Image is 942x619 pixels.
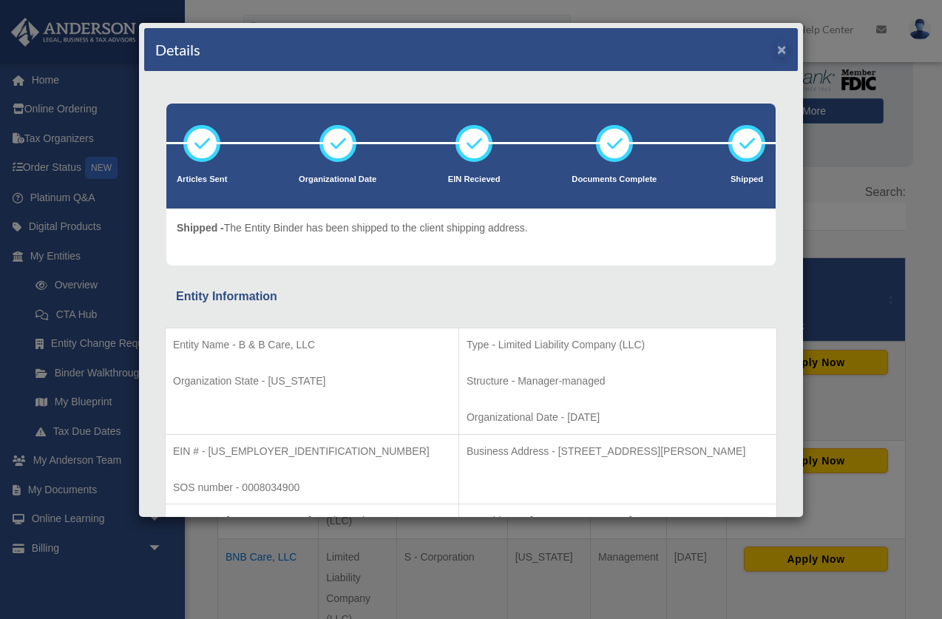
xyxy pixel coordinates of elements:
button: × [777,41,787,57]
p: Documents Complete [572,172,657,187]
p: SOS number - 0008034900 [173,478,451,497]
p: Type - Limited Liability Company (LLC) [467,336,769,354]
p: Organization State - [US_STATE] [173,372,451,390]
p: EIN Recieved [448,172,501,187]
p: Entity Name - B & B Care, LLC [173,336,451,354]
h4: Details [155,39,200,60]
p: Shipped [728,172,765,187]
p: Structure - Manager-managed [467,372,769,390]
p: The Entity Binder has been shipped to the client shipping address. [177,219,528,237]
p: RA Name - [PERSON_NAME] Registered Agents, Inc. [173,512,451,530]
p: Articles Sent [177,172,227,187]
p: EIN # - [US_EMPLOYER_IDENTIFICATION_NUMBER] [173,442,451,461]
p: Organizational Date - [DATE] [467,408,769,427]
span: Shipped - [177,222,224,234]
p: Organizational Date [299,172,376,187]
div: Entity Information [176,286,766,307]
p: Business Address - [STREET_ADDRESS][PERSON_NAME] [467,442,769,461]
p: RA Address - [STREET_ADDRESS] [467,512,769,530]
